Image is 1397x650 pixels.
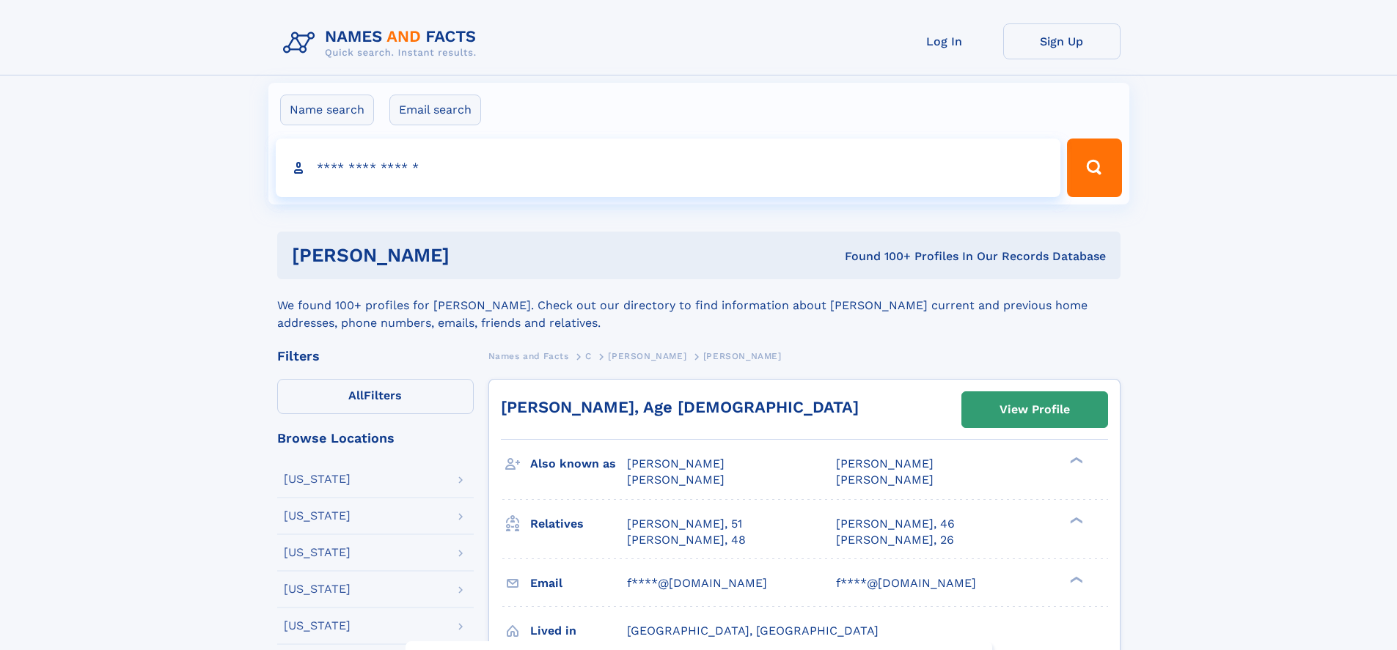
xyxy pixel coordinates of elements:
[530,618,627,643] h3: Lived in
[836,457,934,470] span: [PERSON_NAME]
[530,571,627,596] h3: Email
[348,388,364,402] span: All
[277,279,1121,332] div: We found 100+ profiles for [PERSON_NAME]. Check out our directory to find information about [PERS...
[1066,575,1084,584] div: ❯
[962,392,1107,427] a: View Profile
[488,347,569,365] a: Names and Facts
[284,620,351,632] div: [US_STATE]
[530,451,627,476] h3: Also known as
[627,532,746,548] a: [PERSON_NAME], 48
[292,246,648,265] h1: [PERSON_NAME]
[276,139,1061,197] input: search input
[886,23,1003,59] a: Log In
[1000,393,1070,426] div: View Profile
[627,624,879,638] span: [GEOGRAPHIC_DATA], [GEOGRAPHIC_DATA]
[530,511,627,536] h3: Relatives
[836,516,955,532] a: [PERSON_NAME], 46
[1067,139,1121,197] button: Search Button
[1066,515,1084,525] div: ❯
[608,351,686,361] span: [PERSON_NAME]
[627,457,725,470] span: [PERSON_NAME]
[585,347,592,365] a: C
[585,351,592,361] span: C
[703,351,782,361] span: [PERSON_NAME]
[277,432,474,445] div: Browse Locations
[627,516,742,532] a: [PERSON_NAME], 51
[277,23,488,63] img: Logo Names and Facts
[389,95,481,125] label: Email search
[284,473,351,485] div: [US_STATE]
[1003,23,1121,59] a: Sign Up
[627,473,725,487] span: [PERSON_NAME]
[647,248,1106,265] div: Found 100+ Profiles In Our Records Database
[1066,456,1084,465] div: ❯
[836,473,934,487] span: [PERSON_NAME]
[284,583,351,595] div: [US_STATE]
[836,532,954,548] a: [PERSON_NAME], 26
[284,547,351,558] div: [US_STATE]
[608,347,686,365] a: [PERSON_NAME]
[284,510,351,522] div: [US_STATE]
[277,379,474,414] label: Filters
[277,350,474,363] div: Filters
[280,95,374,125] label: Name search
[501,398,859,416] a: [PERSON_NAME], Age [DEMOGRAPHIC_DATA]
